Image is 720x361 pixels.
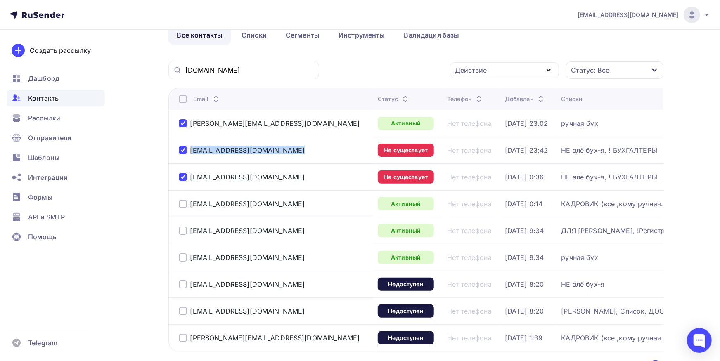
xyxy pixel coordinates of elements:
span: Формы [28,192,52,202]
a: Активный [378,117,434,130]
a: Недоступен [378,304,434,318]
a: [DATE] 0:14 [505,200,543,208]
button: Действие [450,62,559,78]
a: Нет телефона [447,119,492,127]
a: Шаблоны [7,149,105,166]
a: Недоступен [378,331,434,344]
span: Контакты [28,93,60,103]
a: [DATE] 23:42 [505,146,548,154]
a: Дашборд [7,70,105,87]
button: Статус: Все [566,61,664,79]
a: Нет телефона [447,146,492,154]
a: Списки [233,26,275,45]
a: Активный [378,224,434,237]
span: Отправители [28,133,72,143]
a: Нет телефона [447,227,492,235]
a: Сегменты [277,26,328,45]
a: Нет телефона [447,307,492,315]
div: Статус [378,95,410,103]
a: [EMAIL_ADDRESS][DOMAIN_NAME] [190,200,305,208]
span: [EMAIL_ADDRESS][DOMAIN_NAME] [578,11,679,19]
div: [EMAIL_ADDRESS][DOMAIN_NAME] [190,146,305,154]
a: Нет телефона [447,253,492,262]
a: [EMAIL_ADDRESS][DOMAIN_NAME] [190,280,305,288]
a: Активный [378,251,434,264]
a: КАДРОВИК (все ,кому ручная. кроме РК) [561,334,700,342]
a: Не существует [378,144,434,157]
a: Нет телефона [447,280,492,288]
a: [EMAIL_ADDRESS][DOMAIN_NAME] [190,227,305,235]
a: [PERSON_NAME][EMAIL_ADDRESS][DOMAIN_NAME] [190,119,360,127]
span: Telegram [28,338,57,348]
a: НЕ алё бух-я, ! БУХГАЛТЕРЫ [561,173,658,181]
a: Все контакты [168,26,232,45]
a: [DATE] 9:34 [505,253,544,262]
a: НЕ алё бух-я, ! БУХГАЛТЕРЫ [561,146,658,154]
a: Недоступен [378,278,434,291]
a: ручная бух [561,253,598,262]
a: [PERSON_NAME][EMAIL_ADDRESS][DOMAIN_NAME] [190,334,360,342]
a: Активный [378,197,434,210]
a: ручная бух [561,119,598,127]
a: Рассылки [7,110,105,126]
a: ДЛЯ [PERSON_NAME], !Регистрации Куликов [561,227,709,235]
a: [DATE] 1:39 [505,334,543,342]
a: Нет телефона [447,200,492,208]
a: [EMAIL_ADDRESS][DOMAIN_NAME] [190,173,305,181]
a: Валидация базы [396,26,468,45]
div: Нет телефона [447,173,492,181]
div: [DATE] 9:34 [505,227,544,235]
a: КАДРОВИК (все ,кому ручная. кроме РК) [561,200,700,208]
div: Нет телефона [447,334,492,342]
div: Добавлен [505,95,546,103]
span: Дашборд [28,73,59,83]
a: Не существует [378,170,434,184]
a: [DATE] 8:20 [505,280,544,288]
span: Интеграции [28,172,68,182]
span: API и SMTP [28,212,65,222]
span: Шаблоны [28,153,59,163]
a: Формы [7,189,105,205]
a: [DATE] 0:36 [505,173,544,181]
a: [EMAIL_ADDRESS][DOMAIN_NAME] [190,253,305,262]
a: НЕ алё бух-я [561,280,605,288]
a: [EMAIL_ADDRESS][DOMAIN_NAME] [190,307,305,315]
div: [DATE] 23:02 [505,119,548,127]
a: [PERSON_NAME], Список, ДОСЫЛ ЗАПИСИ [561,307,706,315]
div: Списки [561,95,583,103]
span: Помощь [28,232,57,242]
a: [EMAIL_ADDRESS][DOMAIN_NAME] [578,7,710,23]
a: Отправители [7,130,105,146]
div: Создать рассылку [30,45,91,55]
a: [DATE] 8:20 [505,307,544,315]
div: Email [194,95,221,103]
